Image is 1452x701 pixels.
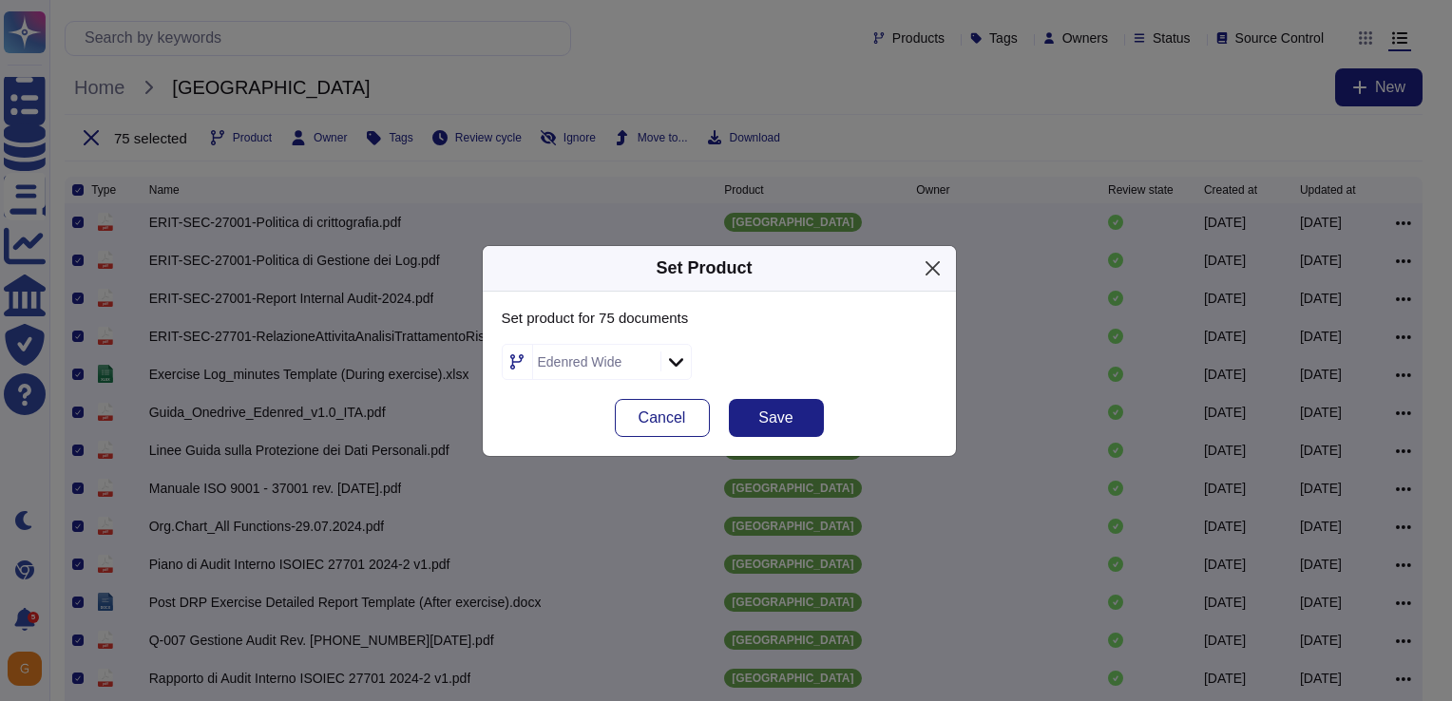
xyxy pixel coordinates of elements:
[615,399,710,437] button: Cancel
[656,256,752,281] div: Set Product
[918,254,947,283] button: Close
[758,410,793,426] span: Save
[538,355,622,369] div: Edenred Wide
[729,399,824,437] button: Save
[639,410,686,426] span: Cancel
[502,311,937,325] span: Set product for 75 documents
